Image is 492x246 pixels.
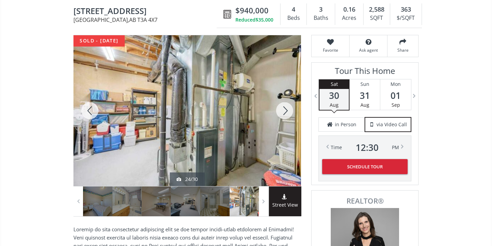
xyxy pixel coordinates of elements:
[73,17,220,23] span: [GEOGRAPHIC_DATA] , AB T3A 4X7
[353,47,384,53] span: Ask agent
[319,79,349,89] div: Sat
[319,91,349,100] span: 30
[330,102,339,108] span: Aug
[310,13,331,23] div: Baths
[394,5,418,14] div: 363
[377,121,407,128] span: via Video Call
[269,201,301,209] span: Street View
[319,197,411,205] span: REALTOR®
[331,143,399,152] div: Time PM
[367,13,386,23] div: SQFT
[369,5,384,14] span: 2,588
[350,91,380,100] span: 31
[350,79,380,89] div: Sun
[394,13,418,23] div: $/SQFT
[310,5,331,14] div: 3
[380,91,411,100] span: 01
[318,66,411,79] h3: Tour This Home
[284,5,303,14] div: 4
[256,16,273,23] span: $35,000
[356,143,379,152] span: 12 : 30
[235,16,273,23] div: Reduced
[339,5,359,14] div: 0.16
[360,102,369,108] span: Aug
[73,35,301,186] div: 81 Edgevalley Way NW Calgary, AB T3A 4X7 - Photo 24 of 30
[73,35,125,47] div: sold - [DATE]
[284,13,303,23] div: Beds
[392,102,400,108] span: Sep
[335,121,356,128] span: in Person
[73,7,220,17] span: 81 Edgevalley Way NW
[315,47,346,53] span: Favorite
[391,47,415,53] span: Share
[380,79,411,89] div: Mon
[235,5,269,16] span: $940,000
[339,13,359,23] div: Acres
[177,176,198,183] div: 24/30
[322,159,408,174] button: Schedule Tour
